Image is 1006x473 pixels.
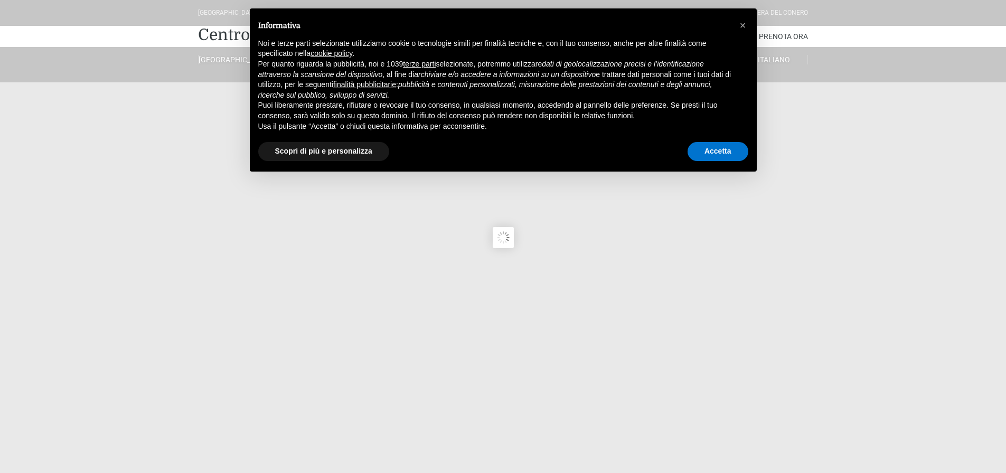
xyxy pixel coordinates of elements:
[258,39,731,59] p: Noi e terze parti selezionate utilizziamo cookie o tecnologie simili per finalità tecniche e, con...
[258,80,712,99] em: pubblicità e contenuti personalizzati, misurazione delle prestazioni dei contenuti e degli annunc...
[414,70,596,79] em: archiviare e/o accedere a informazioni su un dispositivo
[258,142,389,161] button: Scopri di più e personalizza
[198,24,402,45] a: Centro Vacanze De Angelis
[311,49,352,58] a: cookie policy
[198,55,266,64] a: [GEOGRAPHIC_DATA]
[759,26,808,47] a: Prenota Ora
[746,8,808,18] div: Riviera Del Conero
[198,8,259,18] div: [GEOGRAPHIC_DATA]
[758,55,790,64] span: Italiano
[258,121,731,132] p: Usa il pulsante “Accetta” o chiudi questa informativa per acconsentire.
[258,100,731,121] p: Puoi liberamente prestare, rifiutare o revocare il tuo consenso, in qualsiasi momento, accedendo ...
[403,59,436,70] button: terze parti
[735,17,751,34] button: Chiudi questa informativa
[8,432,40,463] iframe: Customerly Messenger Launcher
[333,80,396,90] button: finalità pubblicitarie
[688,142,748,161] button: Accetta
[740,20,746,31] span: ×
[258,21,731,30] h2: Informativa
[740,55,808,64] a: Italiano
[258,60,704,79] em: dati di geolocalizzazione precisi e l’identificazione attraverso la scansione del dispositivo
[258,59,731,100] p: Per quanto riguarda la pubblicità, noi e 1039 selezionate, potremmo utilizzare , al fine di e tra...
